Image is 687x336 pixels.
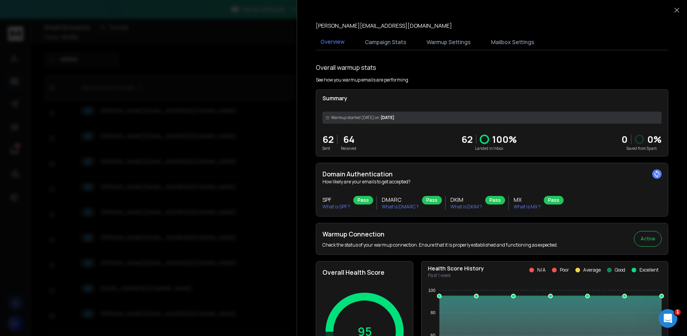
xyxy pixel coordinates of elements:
h2: Warmup Connection [322,229,558,239]
tspan: 100 [428,288,435,293]
span: 1 [675,309,681,315]
p: Landed in Inbox [461,146,517,151]
h3: SPF [322,196,350,204]
strong: 0 [621,133,628,146]
div: [DATE] [322,112,662,124]
tspan: 80 [431,310,435,315]
p: Received [341,146,356,151]
button: Warmup Settings [422,34,475,51]
p: N/A [537,267,546,273]
p: Health Score History [428,265,484,272]
h3: DKIM [450,196,482,204]
h2: Overall Health Score [322,268,407,277]
p: 100 % [492,133,517,146]
h2: Domain Authentication [322,169,662,179]
p: How likely are your emails to get accepted? [322,179,662,185]
p: What is MX ? [514,204,541,210]
p: What is SPF ? [322,204,350,210]
iframe: Intercom live chat [659,309,677,328]
p: 0 % [647,133,662,146]
div: Pass [485,196,505,204]
h1: Overall warmup stats [316,63,376,72]
p: Sent [322,146,334,151]
h3: MX [514,196,541,204]
p: What is DMARC ? [382,204,419,210]
span: Warmup started [DATE] on [331,115,379,121]
p: What is DKIM ? [450,204,482,210]
p: Excellent [639,267,659,273]
button: Active [634,231,662,247]
p: 62 [461,133,473,146]
p: Check the status of your warmup connection. Ensure that it is properly established and functionin... [322,242,558,248]
button: Campaign Stats [360,34,411,51]
button: Overview [316,33,349,51]
div: Pass [353,196,373,204]
h3: DMARC [382,196,419,204]
p: [PERSON_NAME][EMAIL_ADDRESS][DOMAIN_NAME] [316,22,452,30]
p: Summary [322,94,662,102]
button: Mailbox Settings [486,34,539,51]
p: Poor [560,267,569,273]
p: See how you warmup emails are performing [316,77,408,83]
p: 62 [322,133,334,146]
p: Past 1 week [428,272,484,279]
p: Good [615,267,625,273]
p: 64 [341,133,356,146]
div: Pass [422,196,442,204]
div: Pass [544,196,564,204]
p: Average [583,267,601,273]
p: Saved from Spam [621,146,662,151]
